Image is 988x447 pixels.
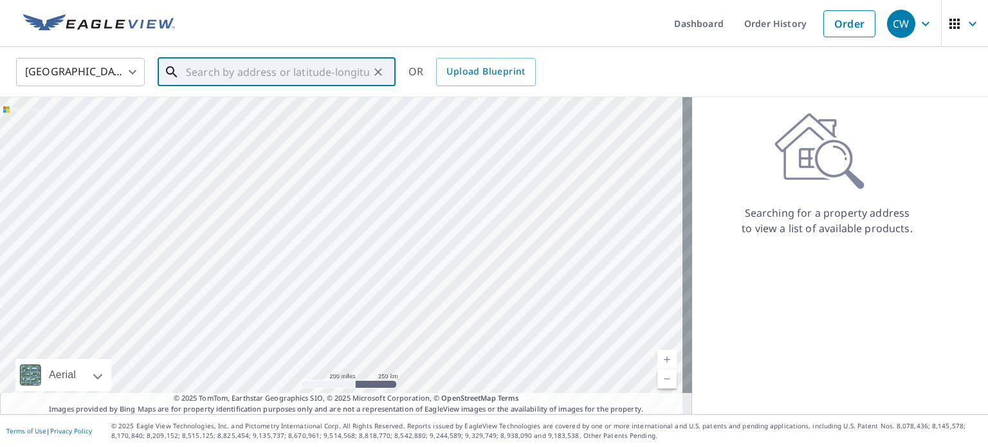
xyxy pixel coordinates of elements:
img: EV Logo [23,14,175,33]
div: [GEOGRAPHIC_DATA] [16,54,145,90]
div: Aerial [45,359,80,391]
a: OpenStreetMap [441,393,495,403]
p: Searching for a property address to view a list of available products. [741,205,913,236]
div: Aerial [15,359,111,391]
a: Terms [498,393,519,403]
button: Clear [369,63,387,81]
a: Upload Blueprint [436,58,535,86]
input: Search by address or latitude-longitude [186,54,369,90]
p: | [6,427,92,435]
a: Current Level 5, Zoom Out [657,369,677,388]
span: © 2025 TomTom, Earthstar Geographics SIO, © 2025 Microsoft Corporation, © [174,393,519,404]
a: Order [823,10,875,37]
a: Terms of Use [6,426,46,435]
a: Current Level 5, Zoom In [657,350,677,369]
span: Upload Blueprint [446,64,525,80]
div: OR [408,58,536,86]
p: © 2025 Eagle View Technologies, Inc. and Pictometry International Corp. All Rights Reserved. Repo... [111,421,982,441]
div: CW [887,10,915,38]
a: Privacy Policy [50,426,92,435]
